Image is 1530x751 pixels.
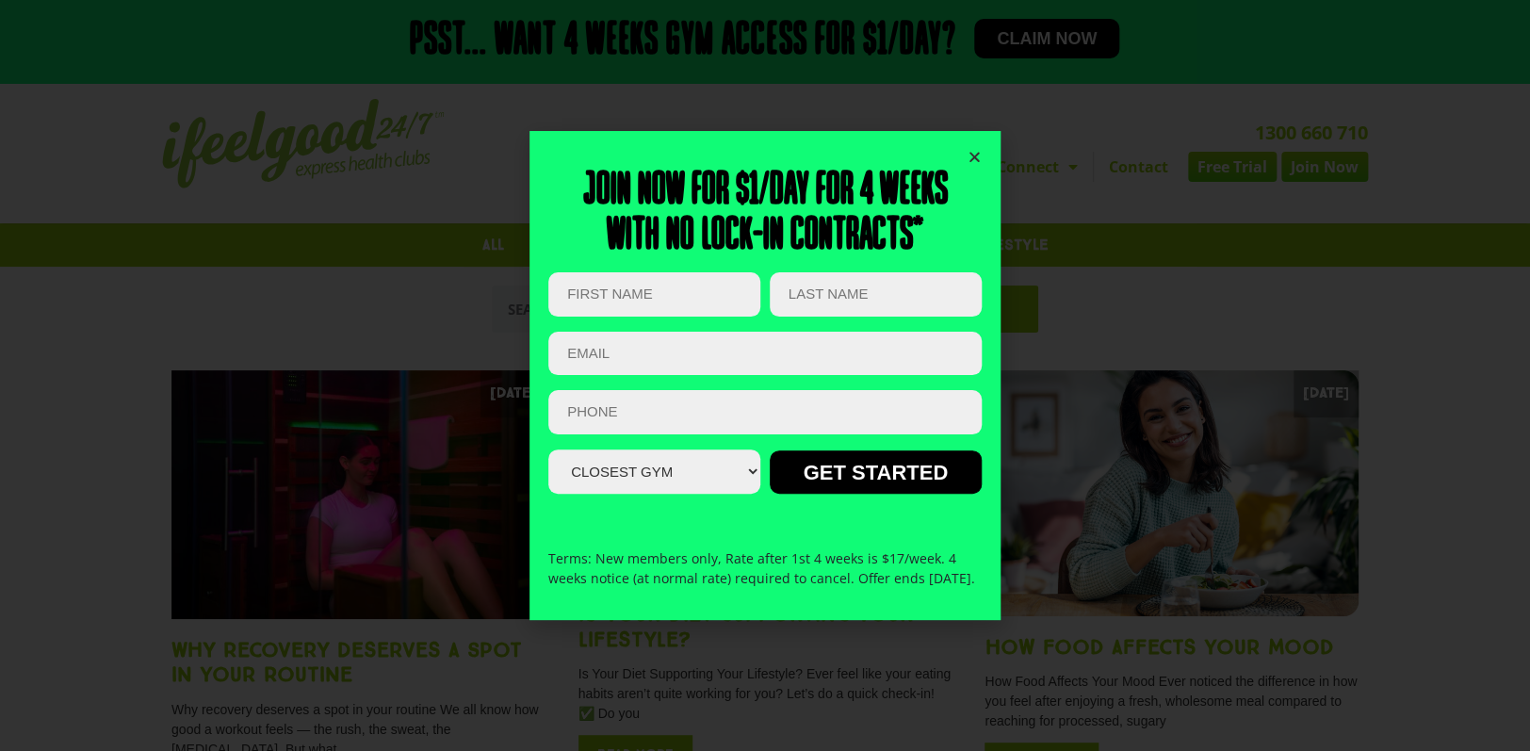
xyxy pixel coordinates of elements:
[548,169,982,259] h2: Join now for $1/day for 4 weeks With no lock-in contracts*
[770,450,982,494] input: GET STARTED
[548,332,982,376] input: Email
[770,272,982,317] input: LAST NAME
[968,150,982,164] a: Close
[548,390,982,434] input: PHONE
[548,548,982,588] p: Terms: New members only, Rate after 1st 4 weeks is $17/week. 4 weeks notice (at normal rate) requ...
[548,272,760,317] input: FIRST NAME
